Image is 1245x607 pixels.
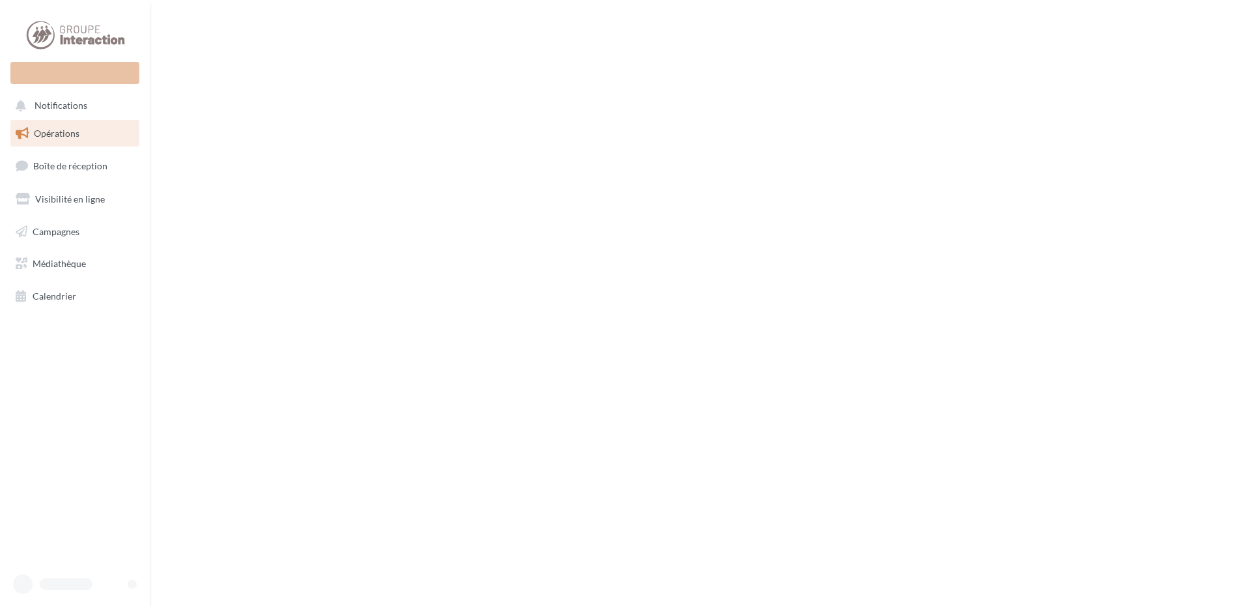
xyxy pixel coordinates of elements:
[35,100,87,111] span: Notifications
[33,290,76,302] span: Calendrier
[8,152,142,180] a: Boîte de réception
[35,193,105,205] span: Visibilité en ligne
[8,283,142,310] a: Calendrier
[33,258,86,269] span: Médiathèque
[8,120,142,147] a: Opérations
[8,186,142,213] a: Visibilité en ligne
[34,128,79,139] span: Opérations
[33,160,107,171] span: Boîte de réception
[33,225,79,236] span: Campagnes
[10,62,139,84] div: Nouvelle campagne
[8,250,142,277] a: Médiathèque
[8,218,142,246] a: Campagnes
